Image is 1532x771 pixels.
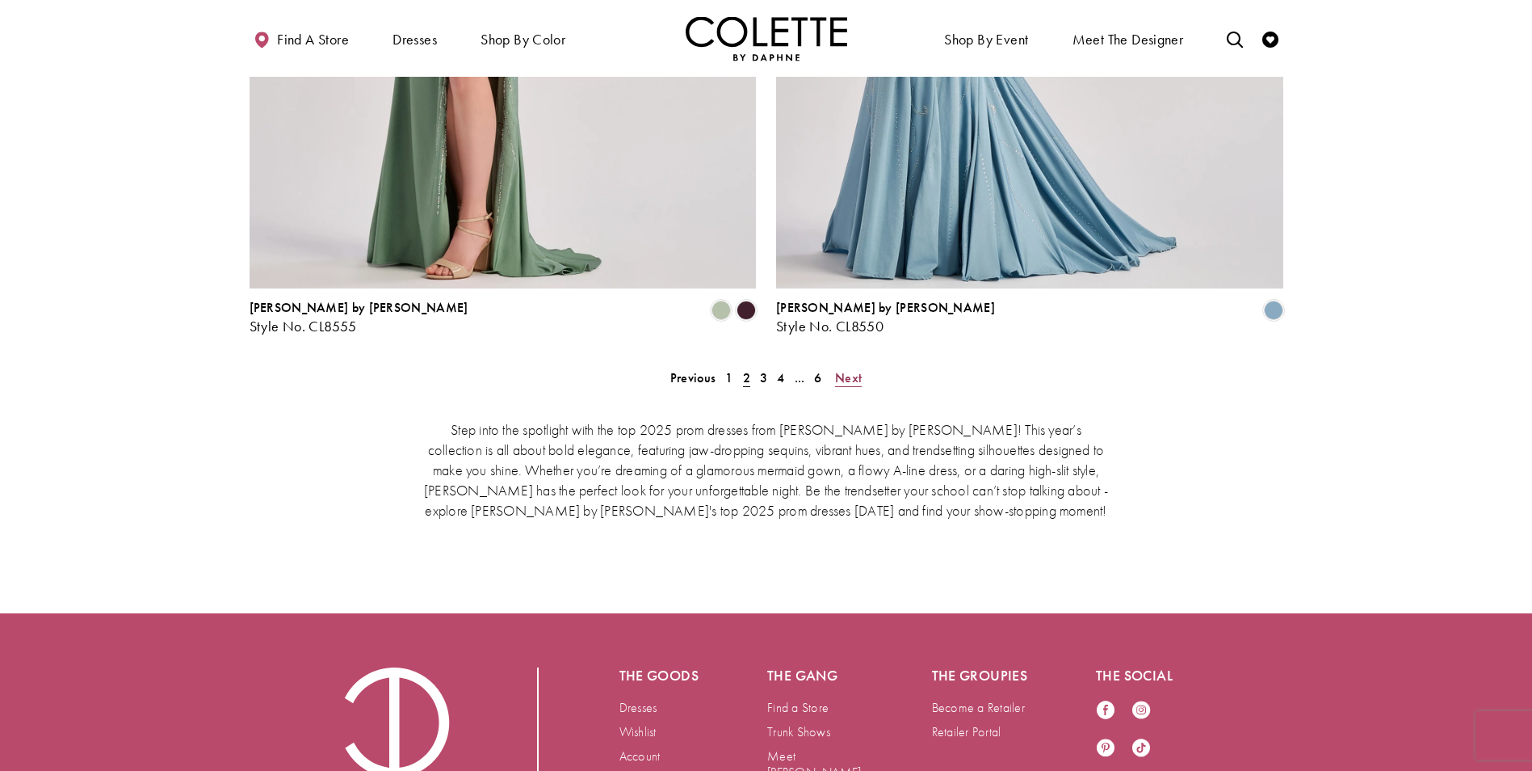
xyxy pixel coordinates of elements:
a: Become a Retailer [932,699,1025,716]
span: Find a store [277,32,349,48]
a: Check Wishlist [1258,16,1282,61]
span: [PERSON_NAME] by [PERSON_NAME] [776,299,995,316]
a: Dresses [619,699,657,716]
a: Find a store [250,16,353,61]
a: Account [619,748,661,765]
span: 1 [725,369,732,386]
span: 2 [743,369,750,386]
a: ... [790,366,810,390]
span: Current page [738,366,755,390]
img: Colette by Daphne [686,16,847,61]
span: Shop By Event [944,32,1028,48]
a: Visit our Pinterest - Opens in new tab [1096,738,1115,760]
a: Trunk Shows [767,723,830,740]
div: Colette by Daphne Style No. CL8550 [776,301,995,335]
a: Wishlist [619,723,657,740]
h5: The goods [619,668,703,684]
a: 3 [755,366,772,390]
a: Prev Page [665,366,720,390]
a: Meet the designer [1068,16,1188,61]
span: 4 [777,369,784,386]
span: Style No. CL8555 [250,317,357,335]
a: Visit Home Page [686,16,847,61]
a: Toggle search [1223,16,1247,61]
a: 4 [772,366,789,390]
span: 3 [760,369,767,386]
span: Shop by color [481,32,565,48]
span: Next [835,369,862,386]
span: [PERSON_NAME] by [PERSON_NAME] [250,299,468,316]
a: Visit our TikTok - Opens in new tab [1131,738,1151,760]
span: 6 [814,369,821,386]
span: Dresses [388,16,441,61]
a: 1 [720,366,737,390]
h5: The social [1096,668,1196,684]
h5: The groupies [932,668,1032,684]
a: Find a Store [767,699,829,716]
i: Raisin [737,301,756,320]
div: Colette by Daphne Style No. CL8555 [250,301,468,335]
a: 6 [809,366,826,390]
a: Visit our Facebook - Opens in new tab [1096,700,1115,722]
span: Previous [670,369,716,386]
h5: The gang [767,668,867,684]
a: Retailer Portal [932,723,1001,740]
span: Shop By Event [940,16,1032,61]
ul: Follow us [1088,692,1175,768]
span: Dresses [392,32,437,48]
span: Meet the designer [1072,32,1184,48]
a: Next Page [830,366,867,390]
span: ... [795,369,805,386]
p: Step into the spotlight with the top 2025 prom dresses from [PERSON_NAME] by [PERSON_NAME]! This ... [423,419,1110,520]
span: Shop by color [476,16,569,61]
span: Style No. CL8550 [776,317,884,335]
a: Visit our Instagram - Opens in new tab [1131,700,1151,722]
i: Dusty Blue [1264,301,1283,320]
i: Sage [711,301,731,320]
